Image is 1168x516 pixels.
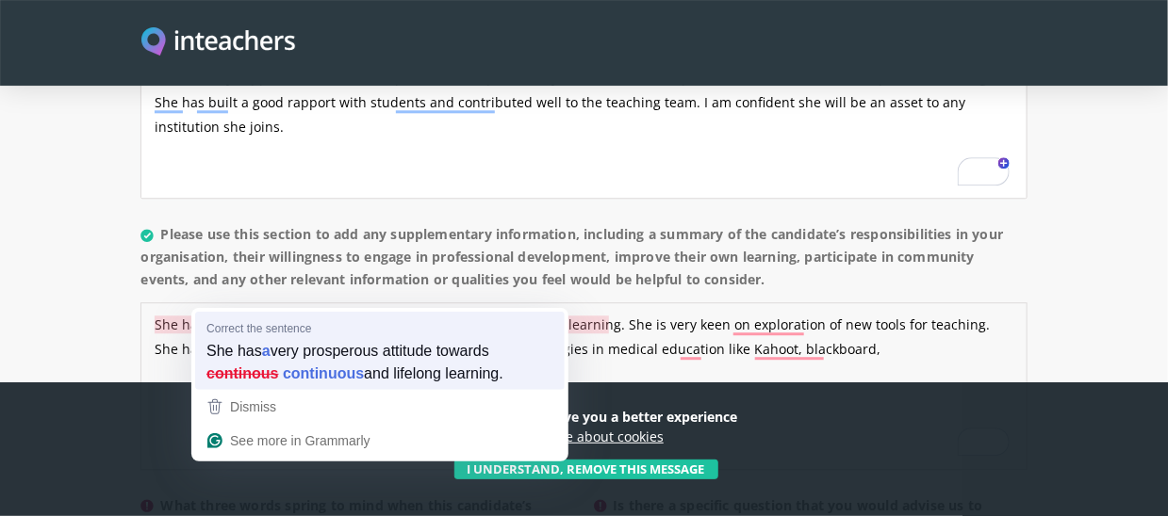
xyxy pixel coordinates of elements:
[431,408,738,426] strong: We use cookies to give you a better experience
[504,427,664,445] a: Read more about cookies
[141,27,295,58] img: Inteachers
[454,460,718,480] button: I understand, remove this message
[140,302,1027,470] textarea: To enrich screen reader interactions, please activate Accessibility in Grammarly extension settings
[141,27,295,58] a: Visit this site's homepage
[140,223,1027,302] label: Please use this section to add any supplementary information, including a summary of the candidat...
[140,31,1027,199] textarea: To enrich screen reader interactions, please activate Accessibility in Grammarly extension settings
